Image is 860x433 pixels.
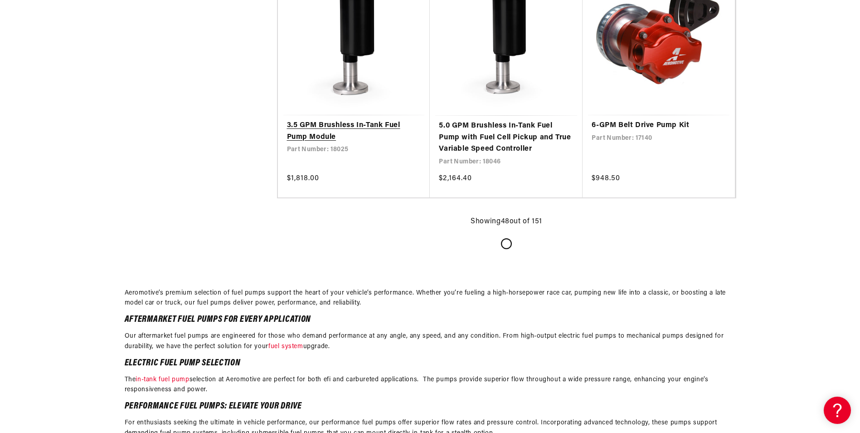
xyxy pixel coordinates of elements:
[136,376,189,383] a: in-tank fuel pump
[125,316,736,324] h2: Aftermarket Fuel Pumps for Every Application
[125,375,736,395] p: The selection at Aeromotive are perfect for both efi and carbureted applications. The pumps provi...
[501,218,510,225] span: 48
[439,120,573,155] a: 5.0 GPM Brushless In-Tank Fuel Pump with Fuel Cell Pickup and True Variable Speed Controller
[125,359,736,368] h2: Electric Fuel Pump Selection
[592,120,726,132] a: 6-GPM Belt Drive Pump Kit
[268,343,303,350] a: fuel system
[125,331,736,352] p: Our aftermarket fuel pumps are engineered for those who demand performance at any angle, any spee...
[287,120,421,143] a: 3.5 GPM Brushless In-Tank Fuel Pump Module
[125,288,736,309] p: Aeromotive’s premium selection of fuel pumps support the heart of your vehicle’s performance. Whe...
[471,216,542,228] p: Showing out of 151
[125,403,736,411] h2: Performance Fuel Pumps: Elevate Your Drive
